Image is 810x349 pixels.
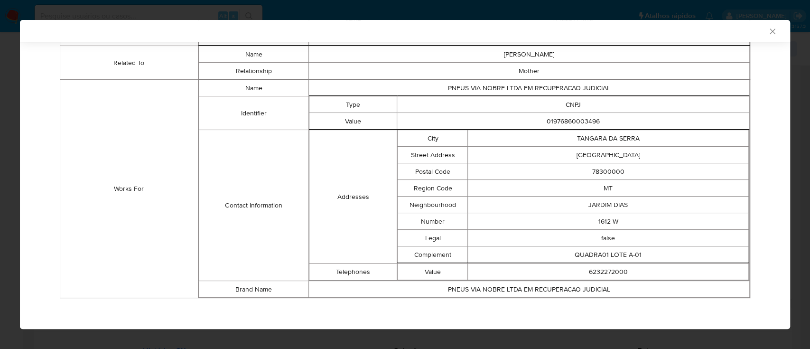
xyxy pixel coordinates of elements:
[198,281,308,298] td: Brand Name
[468,230,749,246] td: false
[398,147,468,163] td: Street Address
[309,46,750,63] td: [PERSON_NAME]
[309,80,750,96] td: PNEUS VIA NOBRE LTDA EM RECUPERACAO JUDICIAL
[768,27,776,35] button: Fechar a janela
[398,130,468,147] td: City
[60,80,198,298] td: Works For
[198,130,308,281] td: Contact Information
[397,113,749,130] td: 01976860003496
[397,96,749,113] td: CNPJ
[398,213,468,230] td: Number
[398,264,468,280] td: Value
[468,264,749,280] td: 6232272000
[398,197,468,213] td: Neighbourhood
[468,147,749,163] td: [GEOGRAPHIC_DATA]
[198,96,308,130] td: Identifier
[398,246,468,263] td: Complement
[309,281,750,298] td: PNEUS VIA NOBRE LTDA EM RECUPERACAO JUDICIAL
[468,197,749,213] td: JARDIM DIAS
[468,180,749,197] td: MT
[60,46,198,80] td: Related To
[309,130,397,264] td: Addresses
[198,80,308,96] td: Name
[198,46,308,63] td: Name
[468,163,749,180] td: 78300000
[468,213,749,230] td: 1612-W
[398,230,468,246] td: Legal
[398,163,468,180] td: Postal Code
[468,130,749,147] td: TANGARA DA SERRA
[468,246,749,263] td: QUADRA01 LOTE A-01
[309,113,397,130] td: Value
[309,96,397,113] td: Type
[198,63,308,79] td: Relationship
[20,20,790,329] div: closure-recommendation-modal
[309,63,750,79] td: Mother
[398,180,468,197] td: Region Code
[309,264,397,281] td: Telephones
